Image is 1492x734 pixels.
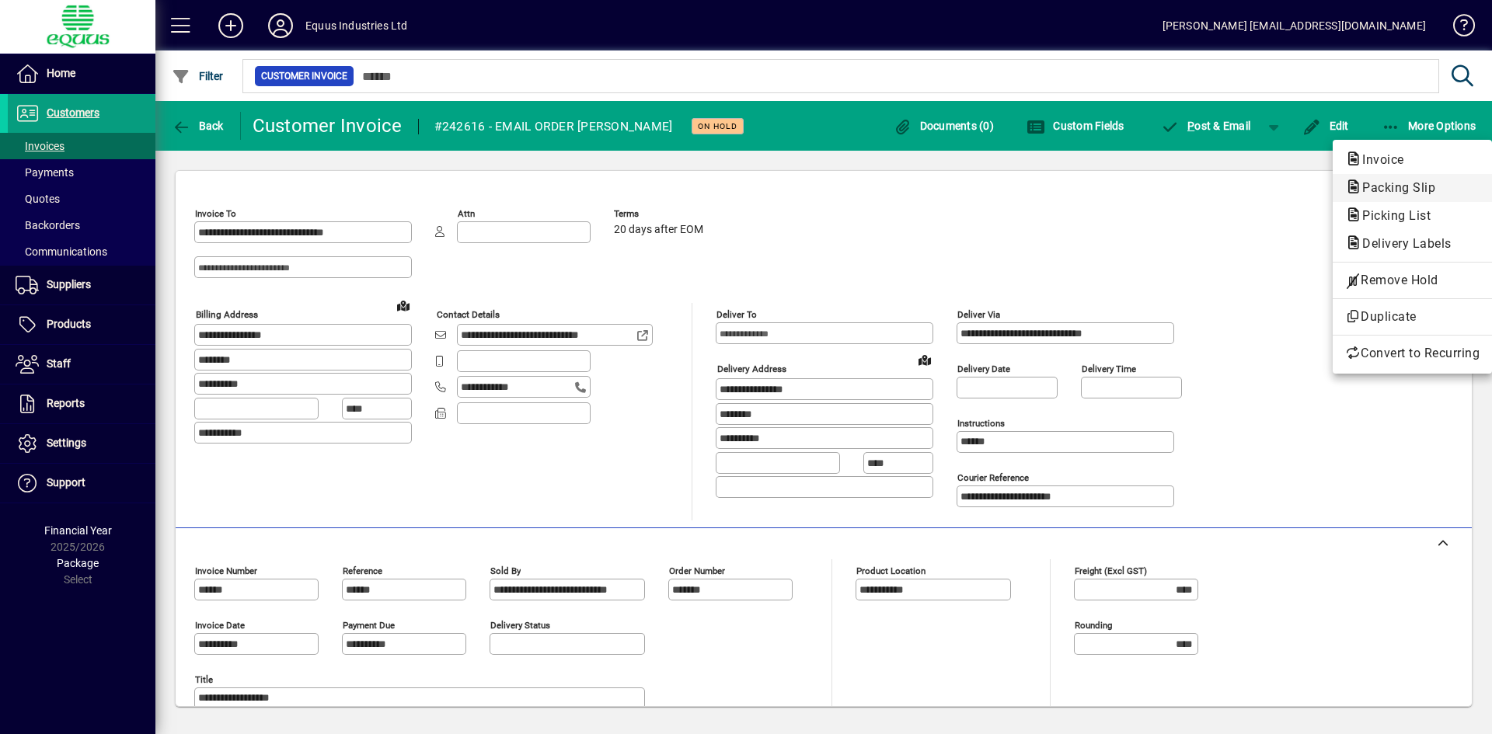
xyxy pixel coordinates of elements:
[1345,152,1412,167] span: Invoice
[1345,308,1480,326] span: Duplicate
[1345,180,1443,195] span: Packing Slip
[1345,271,1480,290] span: Remove Hold
[1345,236,1459,251] span: Delivery Labels
[1345,344,1480,363] span: Convert to Recurring
[1345,208,1438,223] span: Picking List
